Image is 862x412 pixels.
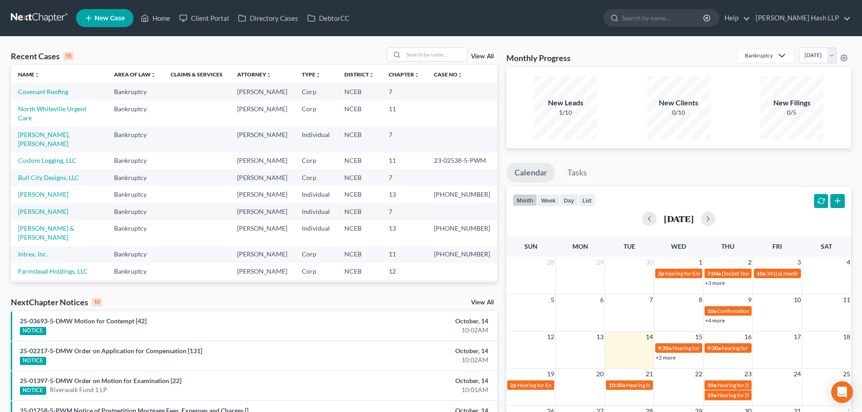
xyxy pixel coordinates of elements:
span: 10a [707,308,716,314]
div: 10:01AM [338,385,488,394]
td: Bankruptcy [107,169,163,186]
a: Case Nounfold_more [434,71,463,78]
a: Intrex, Inc. [18,250,48,258]
td: 7 [381,83,427,100]
span: 17 [793,331,802,342]
a: View All [471,299,494,306]
th: Claims & Services [163,65,230,83]
td: NCEB [337,203,381,220]
div: Recent Cases [11,51,74,62]
td: 12 [381,263,427,279]
td: [PERSON_NAME] [230,186,295,203]
td: 11 [381,152,427,169]
span: 10a [707,382,716,388]
td: NCEB [337,169,381,186]
td: Individual [295,126,337,152]
td: NCEB [337,263,381,279]
a: Riverwalk Fund 1 LP [50,385,107,394]
div: 10:02AM [338,355,488,365]
span: 4 [846,257,851,268]
a: North Whiteville Urgent Care [18,105,86,122]
span: 13 [595,331,605,342]
span: Hearing for Cape Fear Discount Drug, LLC [626,382,725,388]
span: 9:30a [658,345,672,351]
td: Corp [295,100,337,126]
span: Confirmation hearing for [PERSON_NAME] [717,308,820,314]
td: Bankruptcy [107,203,163,220]
td: Corp [295,83,337,100]
div: 1/10 [534,108,597,117]
td: Corp [295,246,337,263]
a: Custom Logging, LLC [18,156,76,164]
div: New Leads [534,98,597,108]
a: Typeunfold_more [302,71,321,78]
a: +4 more [705,317,725,324]
a: +3 more [705,279,725,286]
a: View All [471,53,494,60]
div: 0/5 [760,108,824,117]
td: Corp [295,263,337,279]
a: Directory Cases [233,10,303,26]
i: unfold_more [457,72,463,78]
span: Thu [721,242,734,250]
i: unfold_more [151,72,156,78]
a: 25-03693-5-DMW Motion for Contempt [42] [20,317,147,325]
h3: Monthly Progress [506,52,571,63]
span: Hearing for [PERSON_NAME] & [PERSON_NAME] [717,392,836,398]
td: 11 [381,100,427,126]
td: NCEB [337,83,381,100]
span: 5 [550,294,555,305]
span: 2p [658,270,664,277]
span: Docket Text: for [722,270,759,277]
td: [PERSON_NAME] [230,169,295,186]
span: Hearing for [PERSON_NAME] & [PERSON_NAME] [717,382,836,388]
td: Individual [295,186,337,203]
td: Bankruptcy [107,263,163,279]
span: 9 [747,294,752,305]
div: 15 [63,52,74,60]
span: 15 [694,331,703,342]
a: Nameunfold_more [18,71,40,78]
span: 16 [743,331,752,342]
a: [PERSON_NAME] Hash LLP [751,10,851,26]
span: 10a [707,392,716,398]
a: Tasks [559,163,595,183]
span: 23 [743,369,752,379]
input: Search by name... [404,48,467,61]
td: [PHONE_NUMBER] [427,220,497,246]
span: 30 [645,257,654,268]
td: [PERSON_NAME] [230,220,295,246]
button: month [513,194,537,206]
td: [PHONE_NUMBER] [427,246,497,263]
span: 12 [546,331,555,342]
td: Bankruptcy [107,186,163,203]
span: hearing for Entecco Filter Technology, Inc. [665,270,765,277]
span: 11 [842,294,851,305]
div: NOTICE [20,327,46,335]
span: Sat [821,242,832,250]
a: Chapterunfold_more [389,71,419,78]
div: October, 14 [338,346,488,355]
td: [PERSON_NAME] [230,246,295,263]
span: 6 [599,294,605,305]
a: Area of Lawunfold_more [114,71,156,78]
div: October, 14 [338,376,488,385]
div: NOTICE [20,357,46,365]
td: Corp [295,152,337,169]
td: 13 [381,186,427,203]
h2: [DATE] [664,214,694,223]
td: Bankruptcy [107,83,163,100]
i: unfold_more [369,72,374,78]
span: 24 [793,369,802,379]
div: October, 14 [338,317,488,326]
span: New Case [95,15,125,22]
a: Home [136,10,175,26]
td: [PERSON_NAME] [230,83,295,100]
td: [PERSON_NAME] [230,263,295,279]
span: Tue [624,242,635,250]
span: Mon [572,242,588,250]
div: 10 [92,298,102,306]
span: 14 [645,331,654,342]
span: 2 [747,257,752,268]
td: NCEB [337,152,381,169]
